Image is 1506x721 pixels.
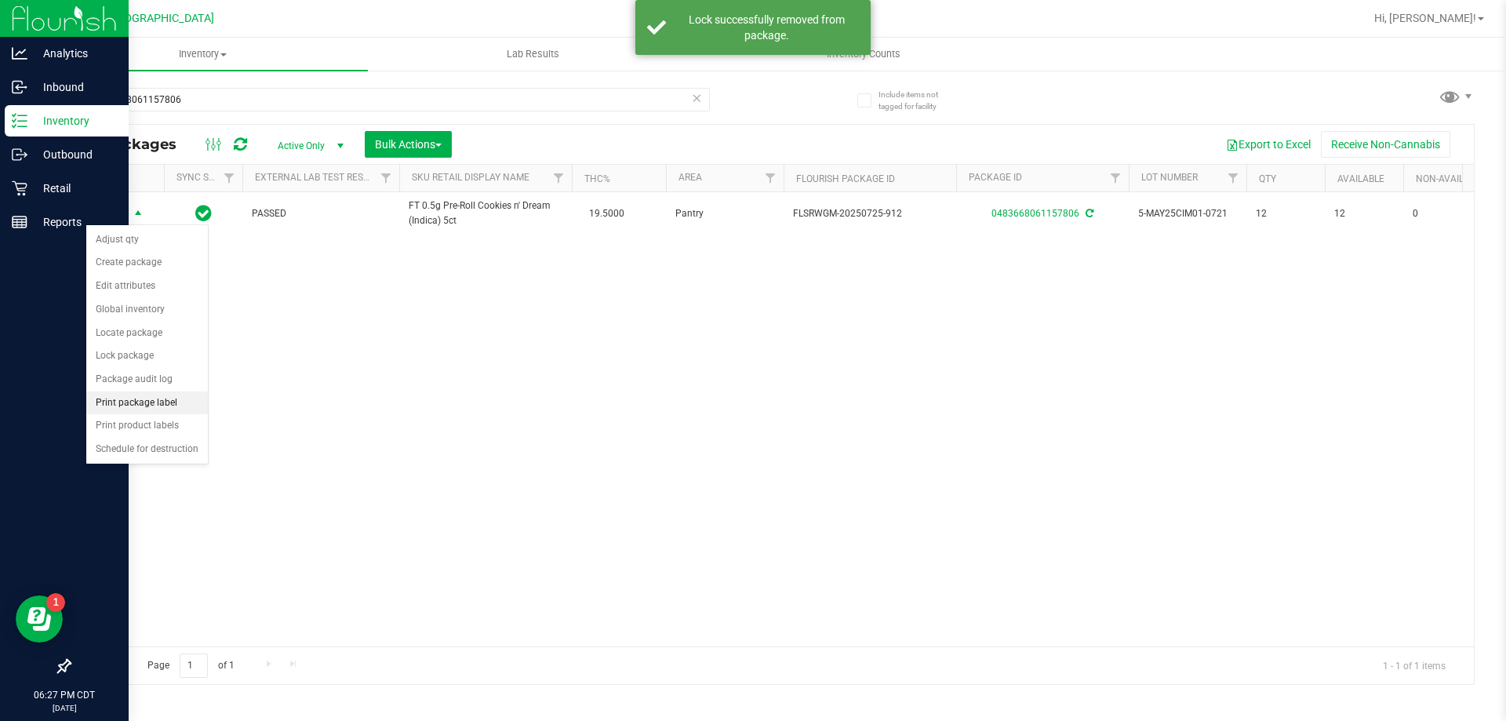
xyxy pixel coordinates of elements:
li: Global inventory [86,298,208,322]
div: Lock successfully removed from package. [675,12,859,43]
span: Page of 1 [134,654,247,678]
p: Inbound [27,78,122,96]
span: FT 0.5g Pre-Roll Cookies n' Dream (Indica) 5ct [409,198,562,228]
li: Locate package [86,322,208,345]
a: Sku Retail Display Name [412,172,529,183]
span: In Sync [195,202,212,224]
li: Adjust qty [86,228,208,252]
li: Print package label [86,391,208,415]
button: Bulk Actions [365,131,452,158]
span: 0 [1413,206,1472,221]
a: 0483668061157806 [991,208,1079,219]
span: PASSED [252,206,390,221]
p: Retail [27,179,122,198]
a: Filter [216,165,242,191]
p: Outbound [27,145,122,164]
a: Available [1337,173,1384,184]
span: [GEOGRAPHIC_DATA] [107,12,214,25]
input: Search Package ID, Item Name, SKU, Lot or Part Number... [69,88,710,111]
li: Create package [86,251,208,275]
a: Filter [1220,165,1246,191]
span: Bulk Actions [375,138,442,151]
inline-svg: Outbound [12,147,27,162]
span: 12 [1334,206,1394,221]
p: Reports [27,213,122,231]
a: Inventory [38,38,368,71]
p: 06:27 PM CDT [7,688,122,702]
a: Filter [546,165,572,191]
a: Flourish Package ID [796,173,895,184]
span: Lab Results [486,47,580,61]
inline-svg: Analytics [12,46,27,61]
span: Inventory [38,47,368,61]
a: Filter [373,165,399,191]
span: All Packages [82,136,192,153]
p: Inventory [27,111,122,130]
inline-svg: Inbound [12,79,27,95]
button: Receive Non-Cannabis [1321,131,1450,158]
input: 1 [180,654,208,678]
span: 5-MAY25CIM01-0721 [1138,206,1237,221]
inline-svg: Inventory [12,113,27,129]
span: Pantry [675,206,774,221]
inline-svg: Reports [12,214,27,230]
li: Lock package [86,344,208,368]
span: 12 [1256,206,1315,221]
span: Hi, [PERSON_NAME]! [1374,12,1476,24]
span: 19.5000 [581,202,632,225]
iframe: Resource center unread badge [46,593,65,612]
span: 1 - 1 of 1 items [1370,654,1458,677]
span: FLSRWGM-20250725-912 [793,206,947,221]
span: Clear [691,88,702,108]
button: Export to Excel [1216,131,1321,158]
a: Non-Available [1416,173,1486,184]
a: Lot Number [1141,172,1198,183]
span: Include items not tagged for facility [878,89,957,112]
a: Lab Results [368,38,698,71]
a: Qty [1259,173,1276,184]
a: External Lab Test Result [255,172,378,183]
p: [DATE] [7,702,122,714]
li: Print product labels [86,414,208,438]
a: Filter [758,165,784,191]
p: Analytics [27,44,122,63]
a: Sync Status [176,172,237,183]
li: Schedule for destruction [86,438,208,461]
a: THC% [584,173,610,184]
a: Package ID [969,172,1022,183]
a: Area [678,172,702,183]
iframe: Resource center [16,595,63,643]
inline-svg: Retail [12,180,27,196]
li: Package audit log [86,368,208,391]
span: Sync from Compliance System [1083,208,1093,219]
span: select [129,203,148,225]
a: Filter [1103,165,1129,191]
li: Edit attributes [86,275,208,298]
